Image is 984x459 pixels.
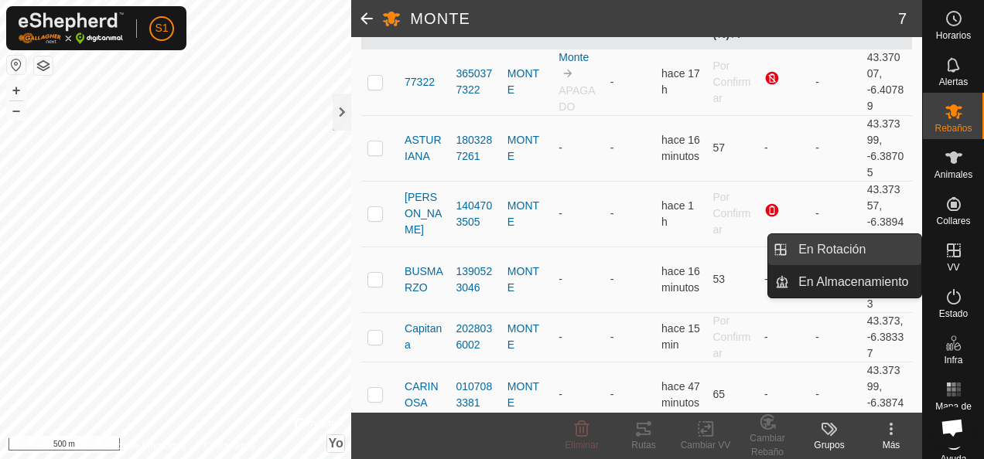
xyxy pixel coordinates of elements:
span: 7 [898,7,907,30]
td: - [809,362,860,427]
td: - [758,115,809,181]
span: VV [947,263,959,272]
span: CARINOSA [405,379,443,411]
div: MONTE [507,66,546,98]
span: 77322 [405,74,435,90]
td: - [758,246,809,312]
span: Yo [329,437,343,450]
td: - [809,312,860,362]
td: - [604,312,655,362]
span: Animales [934,170,972,179]
button: Yo [327,435,344,452]
font: 43.373, -6.38337 [867,314,904,359]
td: - [604,181,655,246]
font: 43.37416, -6.38663 [867,249,904,310]
div: Grupos [798,438,860,452]
div: MONTE [507,263,546,296]
font: 43.37399, -6.38705 [867,117,904,178]
div: 1803287261 [456,132,494,165]
button: Restablecer Mapa [7,56,26,74]
a: Monte [559,51,589,63]
app-display-virtual-paddock-transition: - [559,141,562,154]
span: Eliminar [565,440,598,450]
div: Cambiar Rebaño [736,431,798,459]
td: - [809,49,860,115]
div: Rutas [613,438,675,452]
app-display-virtual-paddock-transition: - [559,388,562,400]
span: 1 sept 2025, 19:35 [661,322,700,351]
h2: MONTE [410,9,898,28]
div: Cambiar VV [675,438,736,452]
td: - [809,115,860,181]
font: 43.37007, -6.40789 [867,51,904,112]
div: 3650377322 [456,66,494,98]
span: Estado [939,309,968,318]
a: Contáctenos [203,439,255,453]
td: - [604,49,655,115]
font: 43.37357, -6.38944 [867,183,904,244]
div: MONTE [507,379,546,411]
div: MONTE [507,132,546,165]
a: Política de Privacidad [96,439,185,453]
button: – [7,101,26,120]
span: En Almacenamiento [798,273,908,291]
div: MONTE [507,198,546,230]
span: 1 sept 2025, 19:03 [661,380,700,409]
div: Más [860,438,922,452]
button: + [7,81,26,100]
span: ASTURIANA [405,132,443,165]
button: Capas del Mapa [34,56,53,75]
span: S1 [155,20,168,36]
span: [PERSON_NAME] [405,189,443,238]
td: - [758,362,809,427]
span: APAGADO [559,84,595,113]
span: 57 [712,141,725,154]
a: Chat abierto [931,406,973,448]
font: 43.37399, -6.38743 [867,364,904,425]
app-display-virtual-paddock-transition: - [559,331,562,343]
td: - [758,312,809,362]
div: 0107083381 [456,379,494,411]
img: Logo Gallagher [19,12,124,44]
span: Mapa de Calor [927,402,980,420]
div: 2028036002 [456,321,494,353]
div: 1390523046 [456,263,494,296]
span: 1 sept 2025, 1:58 [661,67,700,96]
span: Infra [944,355,962,365]
td: - [809,181,860,246]
span: Collares [936,216,970,226]
p-sorticon: Activar para ordenar [729,28,742,40]
li: En Almacenamiento [768,267,921,297]
td: - [604,362,655,427]
a: En Almacenamiento [789,267,921,297]
a: En Rotación [789,234,921,265]
img: hasta [562,67,574,80]
span: 53 [712,273,725,285]
span: 1 sept 2025, 19:34 [661,265,700,294]
span: Por Confirmar [712,191,750,236]
span: Alertas [939,77,968,87]
span: 1 sept 2025, 18:03 [661,199,694,228]
span: Capitana [405,321,443,353]
span: En Rotación [798,240,866,259]
span: Por Confirmar [712,59,750,104]
div: MONTE [507,321,546,353]
td: - [604,246,655,312]
span: 65 [712,388,725,400]
span: Por Confirmar [712,314,750,359]
span: Rebaños [934,124,972,133]
li: En Rotación [768,234,921,265]
div: 1404703505 [456,198,494,230]
span: BUSMARZO [405,263,443,296]
td: - [604,115,655,181]
app-display-virtual-paddock-transition: - [559,207,562,219]
span: Horarios [936,31,971,40]
span: 1 sept 2025, 19:34 [661,134,700,162]
app-display-virtual-paddock-transition: - [559,273,562,285]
